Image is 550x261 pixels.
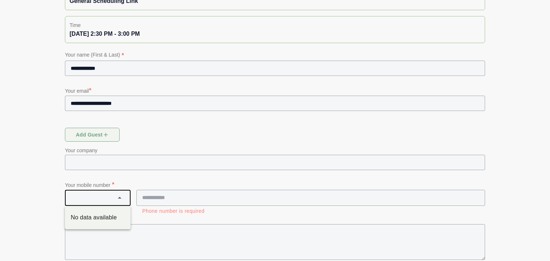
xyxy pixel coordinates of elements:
[65,128,120,142] button: Add guest
[71,213,125,222] div: No data available
[75,128,109,142] span: Add guest
[70,30,480,38] div: [DATE] 2:30 PM - 3:00 PM
[65,85,485,96] p: Your email
[65,215,485,224] p: Notes
[70,21,480,30] p: Time
[65,50,485,61] p: Your name (First & Last)
[142,209,479,213] div: Phone number is required
[65,180,485,190] p: Your mobile number
[65,146,485,155] p: Your company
